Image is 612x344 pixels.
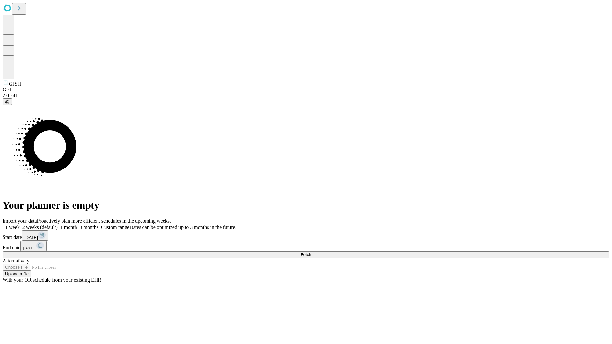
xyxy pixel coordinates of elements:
span: Alternatively [3,258,29,263]
div: End date [3,241,609,251]
button: [DATE] [20,241,47,251]
span: 2 weeks (default) [22,225,58,230]
span: GJSH [9,81,21,87]
span: Proactively plan more efficient schedules in the upcoming weeks. [37,218,171,224]
span: [DATE] [25,235,38,240]
span: @ [5,99,10,104]
span: Fetch [301,252,311,257]
h1: Your planner is empty [3,199,609,211]
span: Custom range [101,225,129,230]
span: With your OR schedule from your existing EHR [3,277,101,283]
button: Fetch [3,251,609,258]
span: 3 months [80,225,98,230]
span: 1 week [5,225,20,230]
span: [DATE] [23,246,36,250]
span: Dates can be optimized up to 3 months in the future. [129,225,236,230]
div: GEI [3,87,609,93]
button: @ [3,98,12,105]
span: Import your data [3,218,37,224]
button: [DATE] [22,230,48,241]
div: Start date [3,230,609,241]
div: 2.0.241 [3,93,609,98]
span: 1 month [60,225,77,230]
button: Upload a file [3,270,31,277]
